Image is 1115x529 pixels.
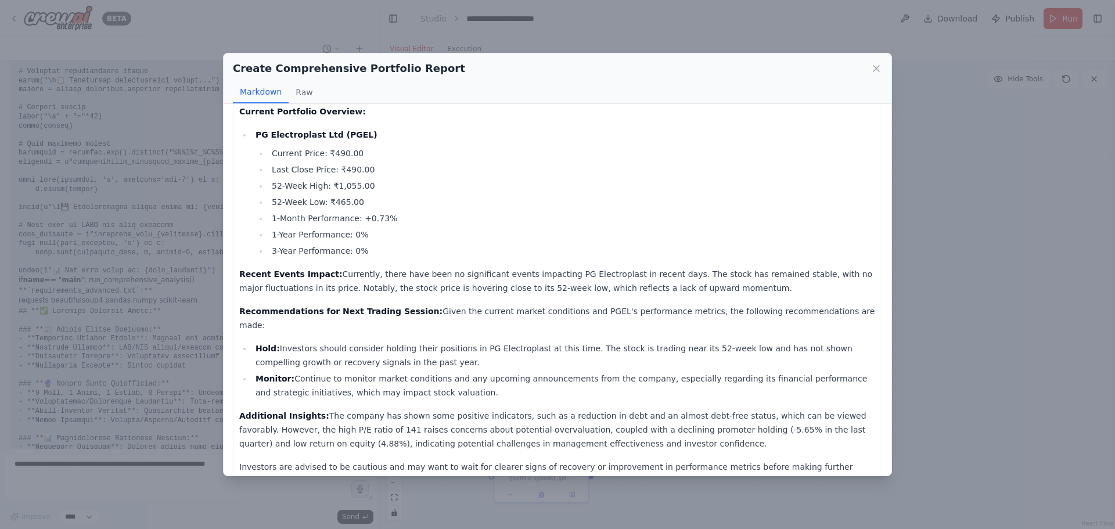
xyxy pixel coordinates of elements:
[239,460,876,488] p: Investors are advised to be cautious and may want to wait for clearer signs of recovery or improv...
[268,211,876,225] li: 1-Month Performance: +0.73%
[268,179,876,193] li: 52-Week High: ₹1,055.00
[268,244,876,258] li: 3-Year Performance: 0%
[239,107,366,116] strong: Current Portfolio Overview:
[233,81,289,103] button: Markdown
[256,374,294,383] strong: Monitor:
[239,269,343,279] strong: Recent Events Impact:
[289,81,319,103] button: Raw
[233,60,465,77] h2: Create Comprehensive Portfolio Report
[268,195,876,209] li: 52-Week Low: ₹465.00
[239,411,329,420] strong: Additional Insights:
[239,409,876,451] p: The company has shown some positive indicators, such as a reduction in debt and an almost debt-fr...
[268,228,876,242] li: 1-Year Performance: 0%
[239,304,876,332] p: Given the current market conditions and PGEL's performance metrics, the following recommendations...
[256,130,377,139] strong: PG Electroplast Ltd (PGEL)
[268,163,876,177] li: Last Close Price: ₹490.00
[239,267,876,295] p: Currently, there have been no significant events impacting PG Electroplast in recent days. The st...
[252,372,876,400] li: Continue to monitor market conditions and any upcoming announcements from the company, especially...
[268,146,876,160] li: Current Price: ₹490.00
[256,344,280,353] strong: Hold:
[252,341,876,369] li: Investors should consider holding their positions in PG Electroplast at this time. The stock is t...
[239,307,443,316] strong: Recommendations for Next Trading Session:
